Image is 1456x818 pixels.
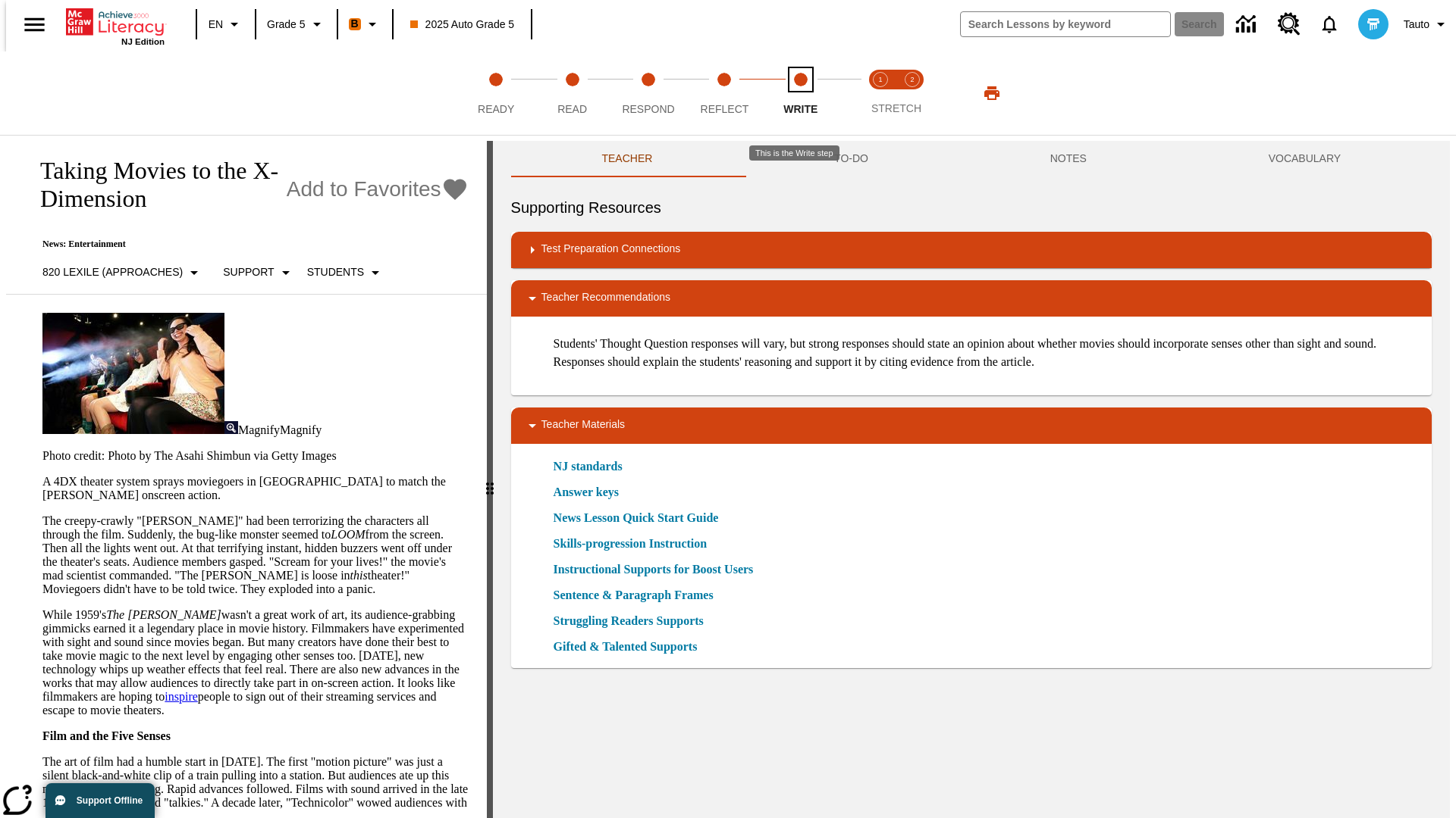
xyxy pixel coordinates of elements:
div: Home [66,5,165,46]
a: Skills-progression Instruction, Will open in new browser window or tab [554,535,708,553]
button: Reflect step 4 of 5 [680,52,768,135]
p: Test Preparation Connections [541,241,681,259]
button: Support Offline [45,783,155,818]
em: The [PERSON_NAME] [106,608,221,621]
h6: Supporting Resources [511,195,1432,220]
img: Panel in front of the seats sprays water mist to the happy audience at a 4DX-equipped theater. [42,313,224,434]
em: LOOM [331,528,365,541]
img: Magnify [224,421,238,434]
a: Gifted & Talented Supports [554,638,707,656]
button: Respond step 3 of 5 [604,52,692,135]
button: Stretch Respond step 2 of 2 [890,52,934,135]
button: VOCABULARY [1178,141,1432,177]
p: Support [223,264,274,280]
button: NOTES [959,141,1178,177]
button: Open side menu [12,2,57,47]
p: While 1959's wasn't a great work of art, its audience-grabbing gimmicks earned it a legendary pla... [42,608,469,717]
strong: Film and the Five Senses [42,729,171,742]
span: Respond [622,103,674,115]
button: Add to Favorites - Taking Movies to the X-Dimension [287,176,469,203]
div: Teacher Recommendations [511,280,1432,317]
span: Tauto [1404,17,1429,33]
p: Students [307,264,364,280]
input: search field [961,12,1170,36]
span: Add to Favorites [287,177,441,201]
button: Profile/Settings [1398,11,1456,38]
button: Teacher [511,141,744,177]
span: Grade 5 [267,17,306,33]
p: A 4DX theater system sprays moviegoers in [GEOGRAPHIC_DATA] to match the [PERSON_NAME] onscreen a... [42,475,469,502]
button: Select Lexile, 820 Lexile (Approaches) [36,259,209,286]
span: Ready [478,103,514,115]
span: B [351,14,359,33]
p: News: Entertainment [24,239,469,250]
button: Write step 5 of 5 [757,52,845,135]
span: NJ Edition [121,37,165,46]
a: Resource Center, Will open in new tab [1269,4,1310,45]
a: inspire [165,690,198,703]
span: Support Offline [77,795,143,806]
a: Struggling Readers Supports [554,612,713,630]
a: Instructional Supports for Boost Users, Will open in new browser window or tab [554,560,754,579]
button: Ready step 1 of 5 [452,52,540,135]
p: The creepy-crawly "[PERSON_NAME]" had been terrorizing the characters all through the film. Sudde... [42,514,469,596]
text: 2 [910,76,914,83]
span: EN [209,17,223,33]
a: News Lesson Quick Start Guide, Will open in new browser window or tab [554,509,719,527]
p: Teacher Recommendations [541,289,670,308]
text: 1 [878,76,882,83]
button: Scaffolds, Support [217,259,300,286]
p: Teacher Materials [541,417,626,435]
p: Photo credit: Photo by The Asahi Shimbun via Getty Images [42,449,469,463]
span: Magnify [238,423,280,436]
button: TO-DO [743,141,959,177]
button: Stretch Read step 1 of 2 [858,52,902,135]
img: avatar image [1358,9,1389,39]
div: Press Enter or Spacebar and then press right and left arrow keys to move the slider [487,141,493,818]
a: Sentence & Paragraph Frames, Will open in new browser window or tab [554,586,714,604]
button: Print [968,80,1016,107]
a: Notifications [1310,5,1349,44]
a: Answer keys, Will open in new browser window or tab [554,483,619,501]
a: NJ standards [554,457,632,476]
p: Students' Thought Question responses will vary, but strong responses should state an opinion abou... [554,335,1420,371]
div: Test Preparation Connections [511,232,1432,268]
button: Grade: Grade 5, Select a grade [261,11,332,38]
p: 820 Lexile (Approaches) [42,264,183,280]
h1: Taking Movies to the X-Dimension [24,157,279,213]
span: 2025 Auto Grade 5 [410,17,515,33]
span: Magnify [280,423,322,436]
div: reading [6,141,487,810]
a: Data Center [1227,4,1269,45]
div: activity [493,141,1450,818]
span: Write [783,103,817,115]
span: Reflect [701,103,749,115]
div: Instructional Panel Tabs [511,141,1432,177]
button: Boost Class color is orange. Change class color [343,11,388,38]
span: Read [557,103,587,115]
button: Read step 2 of 5 [528,52,616,135]
div: This is the Write step [749,145,839,161]
div: Teacher Materials [511,407,1432,444]
button: Language: EN, Select a language [202,11,250,38]
button: Select Student [301,259,391,286]
span: STRETCH [871,102,921,114]
em: this [350,569,368,582]
button: Select a new avatar [1349,5,1398,44]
